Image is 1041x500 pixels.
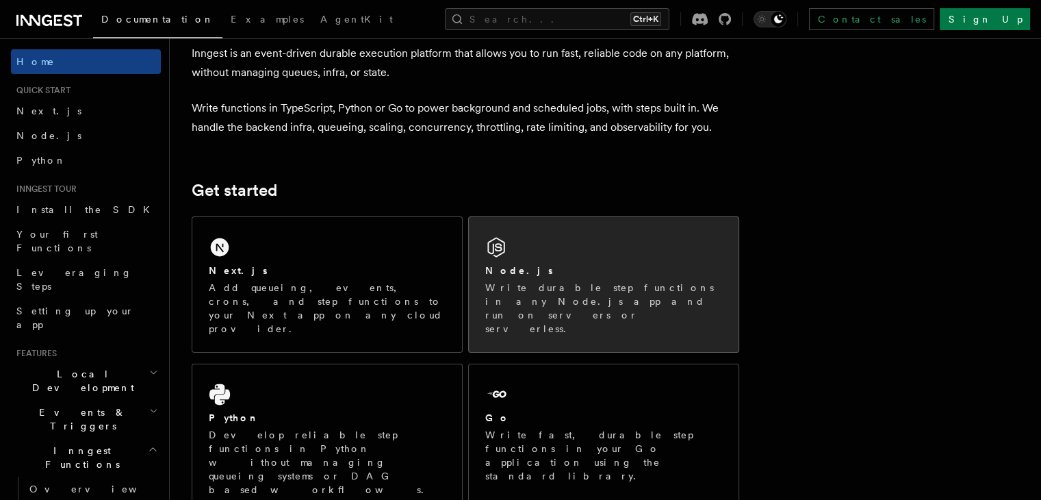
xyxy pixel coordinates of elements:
[485,264,553,277] h2: Node.js
[101,14,214,25] span: Documentation
[16,204,158,215] span: Install the SDK
[485,428,722,483] p: Write fast, durable step functions in your Go application using the standard library.
[11,362,161,400] button: Local Development
[16,55,55,68] span: Home
[445,8,669,30] button: Search...Ctrl+K
[29,484,170,495] span: Overview
[11,49,161,74] a: Home
[630,12,661,26] kbd: Ctrl+K
[209,281,446,336] p: Add queueing, events, crons, and step functions to your Next app on any cloud provider.
[754,11,786,27] button: Toggle dark mode
[11,148,161,173] a: Python
[192,99,739,137] p: Write functions in TypeScript, Python or Go to power background and scheduled jobs, with steps bu...
[222,4,312,37] a: Examples
[192,44,739,82] p: Inngest is an event-driven durable execution platform that allows you to run fast, reliable code ...
[11,367,149,395] span: Local Development
[11,123,161,148] a: Node.js
[485,411,510,425] h2: Go
[468,216,739,353] a: Node.jsWrite durable step functions in any Node.js app and run on servers or serverless.
[192,216,463,353] a: Next.jsAdd queueing, events, crons, and step functions to your Next app on any cloud provider.
[11,405,149,433] span: Events & Triggers
[93,4,222,38] a: Documentation
[16,105,81,116] span: Next.js
[231,14,304,25] span: Examples
[940,8,1030,30] a: Sign Up
[16,305,134,330] span: Setting up your app
[11,99,161,123] a: Next.js
[11,197,161,222] a: Install the SDK
[809,8,934,30] a: Contact sales
[16,155,66,166] span: Python
[11,348,57,359] span: Features
[11,184,77,195] span: Inngest tour
[209,264,268,277] h2: Next.js
[209,428,446,497] p: Develop reliable step functions in Python without managing queueing systems or DAG based workflows.
[209,411,259,425] h2: Python
[312,4,401,37] a: AgentKit
[11,438,161,477] button: Inngest Functions
[11,400,161,438] button: Events & Triggers
[320,14,393,25] span: AgentKit
[11,299,161,337] a: Setting up your app
[11,444,148,471] span: Inngest Functions
[192,181,277,200] a: Get started
[16,229,98,253] span: Your first Functions
[11,260,161,299] a: Leveraging Steps
[16,267,132,292] span: Leveraging Steps
[11,85,70,96] span: Quick start
[16,130,81,141] span: Node.js
[11,222,161,260] a: Your first Functions
[485,281,722,336] p: Write durable step functions in any Node.js app and run on servers or serverless.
